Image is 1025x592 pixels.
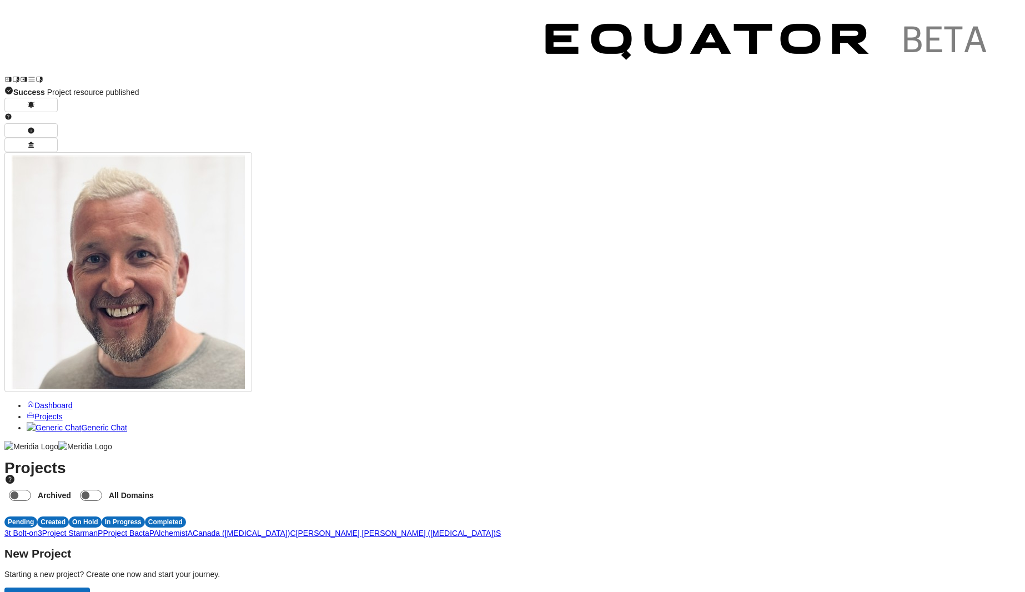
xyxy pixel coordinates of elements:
div: Completed [145,516,186,528]
label: Archived [36,485,76,505]
a: [PERSON_NAME] [PERSON_NAME] ([MEDICAL_DATA])S [296,529,501,538]
img: Meridia Logo [4,441,58,452]
img: Customer Logo [526,4,1009,83]
div: In Progress [102,516,145,528]
img: Generic Chat [27,422,81,433]
span: Dashboard [34,401,73,410]
span: A [188,529,193,538]
span: Generic Chat [81,423,127,432]
strong: Success [13,88,45,97]
img: Meridia Logo [58,441,112,452]
a: Dashboard [27,401,73,410]
a: Generic ChatGeneric Chat [27,423,127,432]
h2: New Project [4,548,1021,559]
img: Profile Icon [12,155,245,389]
div: On Hold [69,516,102,528]
div: Pending [4,516,37,528]
span: Project resource published [13,88,139,97]
a: Project BactaP [103,529,154,538]
a: 3t Bolt-on3 [4,529,42,538]
span: C [290,529,295,538]
div: Created [37,516,69,528]
img: Customer Logo [43,4,526,83]
span: P [149,529,154,538]
a: Projects [27,412,63,421]
a: AlchemistA [154,529,193,538]
a: Canada ([MEDICAL_DATA])C [193,529,295,538]
span: Projects [34,412,63,421]
label: All Domains [107,485,158,505]
span: P [98,529,103,538]
span: 3 [38,529,42,538]
a: Project StarmanP [42,529,103,538]
h1: Projects [4,463,1021,505]
p: Starting a new project? Create one now and start your journey. [4,569,1021,580]
span: S [496,529,501,538]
